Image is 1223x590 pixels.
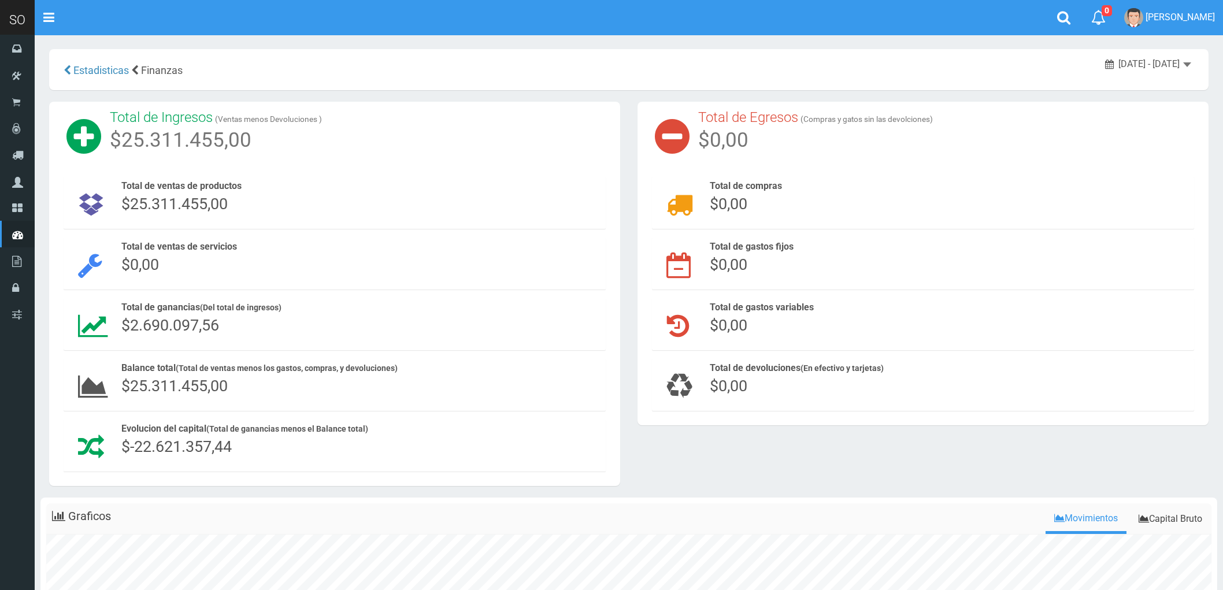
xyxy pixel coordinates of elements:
h3: Total de Egresos [698,110,798,124]
span: $2.690.097,56 [121,316,219,335]
small: (Ventas menos Devoluciones ) [215,114,322,124]
a: Capital Bruto [1129,506,1211,532]
span: Total de ventas de productos [121,180,242,191]
span: [DATE] - [DATE] [1118,58,1180,69]
span: Total de devoluciones [710,362,884,373]
span: Balance total [121,362,398,373]
a: Estadisticas [71,64,129,76]
span: $25.311.455,00 [110,128,251,152]
span: Total de ganancias [121,302,281,313]
span: Total de ventas de servicios [121,241,237,252]
h3: Total de Ingresos [110,110,213,124]
small: (En efectivo y tarjetas) [800,363,884,373]
span: Total de gastos variables [710,302,814,313]
small: (Total de ventas menos los gastos, compras, y devoluciones) [176,363,398,373]
span: Estadisticas [73,64,129,76]
span: 0 [1102,5,1112,16]
span: $25.311.455,00 [121,377,228,395]
span: Total de gastos fijos [710,241,794,252]
span: $0,00 [698,128,748,152]
span: $0,00 [710,377,747,395]
a: Movimientos [1046,506,1126,531]
span: [PERSON_NAME] [1146,12,1215,23]
small: (Del total de ingresos) [200,303,281,312]
span: $-22.621.357,44 [121,437,232,456]
small: (Total de ganancias menos el Balance total) [206,424,368,433]
span: Finanzas [141,64,183,76]
span: $0,00 [710,255,747,274]
span: $0,00 [710,195,747,213]
span: Total de compras [710,180,782,191]
img: User Image [1124,8,1143,27]
span: $0,00 [121,255,159,274]
li: Graficos [46,503,117,529]
span: $0,00 [710,316,747,335]
span: Evolucion del capital [121,423,368,434]
small: (Compras y gatos sin las devolciones) [800,114,933,124]
span: $25.311.455,00 [121,195,228,213]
